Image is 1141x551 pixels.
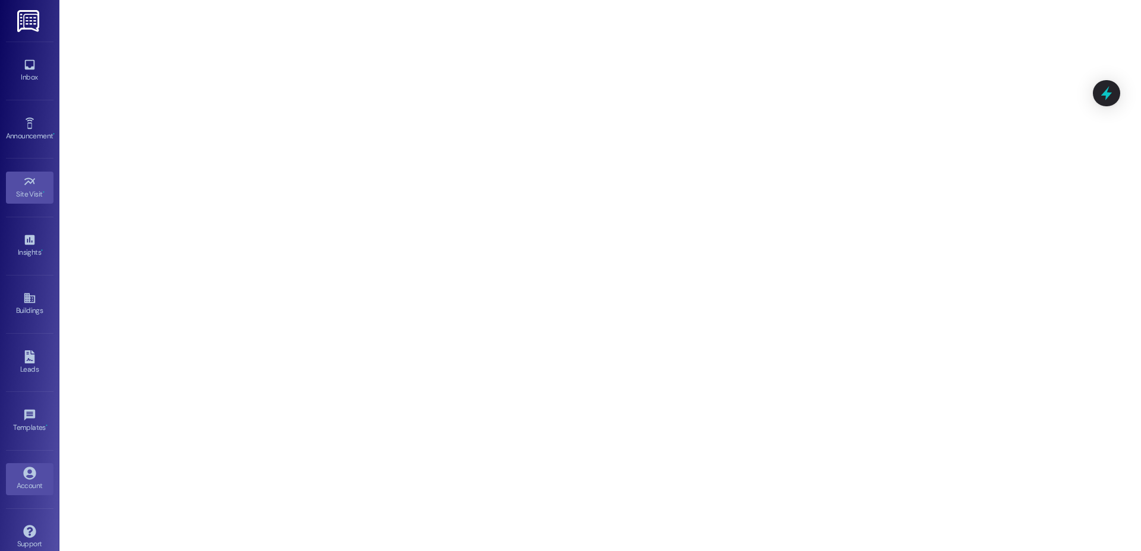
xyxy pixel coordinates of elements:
[6,288,53,320] a: Buildings
[43,188,45,197] span: •
[6,230,53,262] a: Insights •
[17,10,42,32] img: ResiDesk Logo
[6,172,53,204] a: Site Visit •
[53,130,55,138] span: •
[46,422,48,430] span: •
[41,246,43,255] span: •
[6,405,53,437] a: Templates •
[6,463,53,495] a: Account
[6,347,53,379] a: Leads
[6,55,53,87] a: Inbox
